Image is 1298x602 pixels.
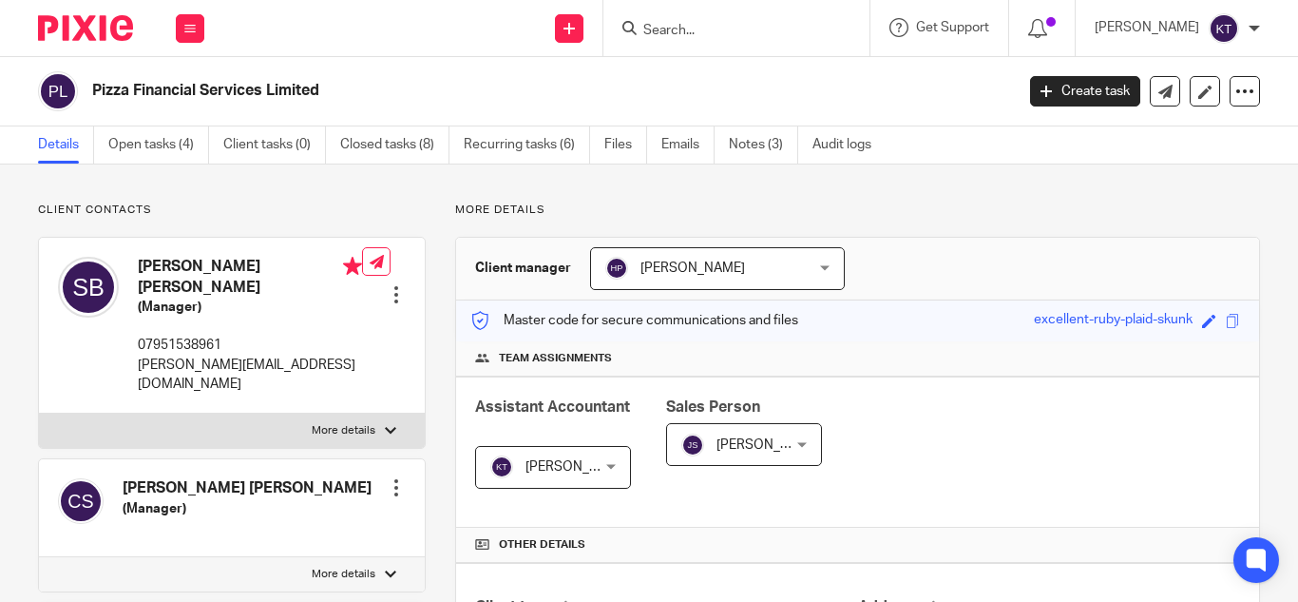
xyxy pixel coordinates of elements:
[716,438,821,452] span: [PERSON_NAME]
[38,15,133,41] img: Pixie
[681,434,704,456] img: svg%3E
[223,126,326,164] a: Client tasks (0)
[58,257,119,318] img: svg%3E
[1209,13,1239,44] img: svg%3E
[604,126,647,164] a: Files
[661,126,715,164] a: Emails
[92,81,820,101] h2: Pizza Financial Services Limited
[138,298,362,317] h5: (Manager)
[475,399,630,415] span: Assistant Accountant
[123,499,372,518] h5: (Manager)
[138,257,362,298] h4: [PERSON_NAME] [PERSON_NAME]
[525,460,630,474] span: [PERSON_NAME]
[312,567,375,582] p: More details
[641,23,812,40] input: Search
[666,399,760,415] span: Sales Person
[605,257,628,280] img: svg%3E
[640,262,745,275] span: [PERSON_NAME]
[1034,310,1193,332] div: excellent-ruby-plaid-skunk
[108,126,209,164] a: Open tasks (4)
[340,126,449,164] a: Closed tasks (8)
[470,311,798,330] p: Master code for secure communications and files
[464,126,590,164] a: Recurring tasks (6)
[499,351,612,366] span: Team assignments
[138,356,362,395] p: [PERSON_NAME][EMAIL_ADDRESS][DOMAIN_NAME]
[729,126,798,164] a: Notes (3)
[38,203,426,218] p: Client contacts
[490,456,513,478] img: svg%3E
[1095,18,1199,37] p: [PERSON_NAME]
[58,478,104,524] img: svg%3E
[1030,76,1140,107] a: Create task
[38,71,78,111] img: svg%3E
[343,257,362,276] i: Primary
[455,203,1260,218] p: More details
[123,478,372,498] h4: [PERSON_NAME] [PERSON_NAME]
[138,336,362,355] p: 07951538961
[812,126,886,164] a: Audit logs
[312,423,375,438] p: More details
[499,537,585,553] span: Other details
[38,126,94,164] a: Details
[916,21,989,34] span: Get Support
[475,259,571,278] h3: Client manager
